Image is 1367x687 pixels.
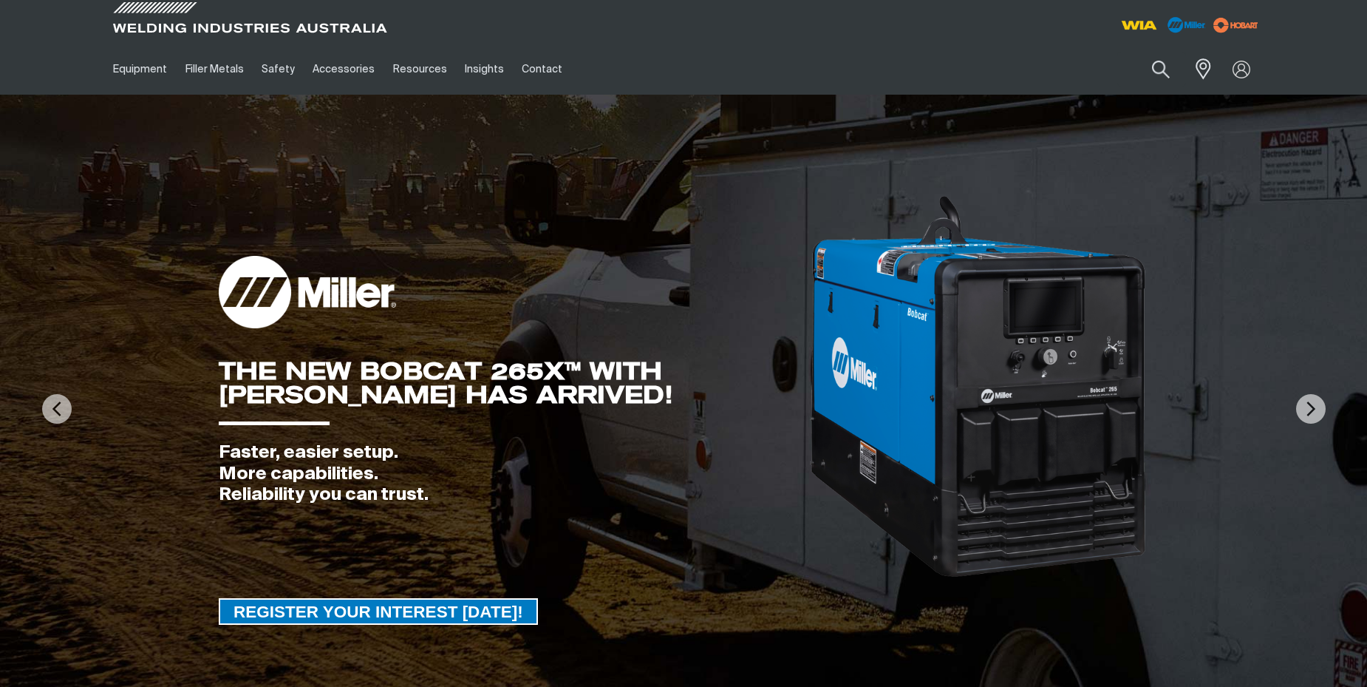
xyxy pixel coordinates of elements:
a: Filler Metals [176,44,252,95]
a: REGISTER YOUR INTEREST TODAY! [219,598,538,625]
div: THE NEW BOBCAT 265X™ WITH [PERSON_NAME] HAS ARRIVED! [219,359,808,407]
a: Safety [253,44,304,95]
a: Equipment [104,44,176,95]
a: Contact [513,44,571,95]
div: Faster, easier setup. More capabilities. Reliability you can trust. [219,442,808,506]
img: miller [1209,14,1263,36]
nav: Main [104,44,973,95]
img: PrevArrow [42,394,72,424]
input: Product name or item number... [1117,52,1186,87]
a: Resources [384,44,456,95]
span: REGISTER YOUR INTEREST [DATE]! [220,598,536,625]
img: NextArrow [1296,394,1326,424]
a: Accessories [304,44,383,95]
button: Search products [1136,52,1186,87]
a: Insights [456,44,513,95]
